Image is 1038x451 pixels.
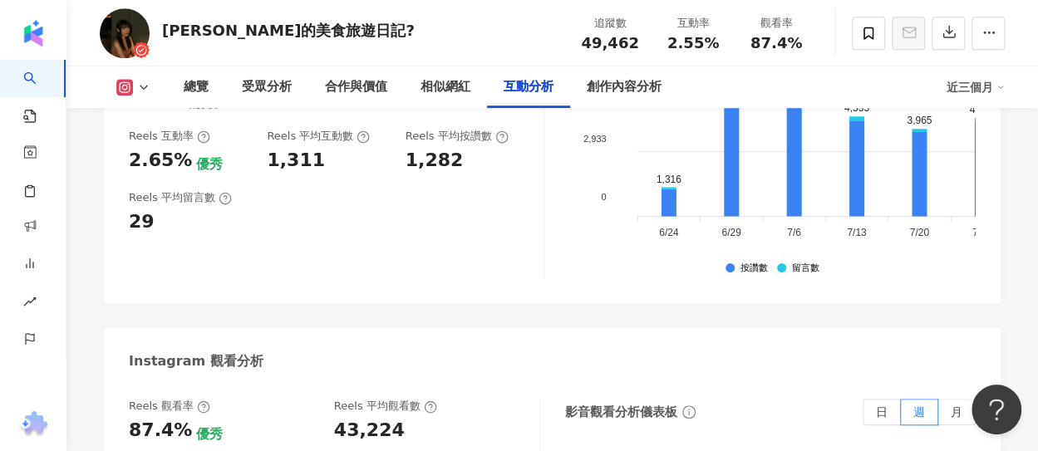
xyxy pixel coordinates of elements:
[267,129,370,144] div: Reels 平均互動數
[184,77,209,97] div: 總覽
[23,285,37,322] span: rise
[847,228,867,239] tspan: 7/13
[581,34,638,51] span: 49,462
[100,8,150,58] img: KOL Avatar
[565,404,677,421] div: 影音觀看分析儀表板
[947,74,1005,100] div: 近三個月
[913,405,925,419] span: 週
[17,411,50,438] img: chrome extension
[680,403,698,421] span: info-circle
[334,418,405,444] div: 43,224
[659,228,679,239] tspan: 6/24
[129,148,192,174] div: 2.65%
[129,129,210,144] div: Reels 互動率
[334,399,437,414] div: Reels 平均觀看數
[23,60,57,125] a: search
[601,192,606,202] tspan: 0
[20,20,47,47] img: logo icon
[791,263,819,274] div: 留言數
[750,35,802,51] span: 87.4%
[242,77,292,97] div: 受眾分析
[162,20,415,41] div: [PERSON_NAME]的美食旅遊日記?
[129,209,155,235] div: 29
[267,148,325,174] div: 1,311
[745,15,808,32] div: 觀看率
[406,148,464,174] div: 1,282
[406,129,509,144] div: Reels 平均按讚數
[129,399,210,414] div: Reels 觀看率
[129,352,263,370] div: Instagram 觀看分析
[787,228,801,239] tspan: 7/6
[583,134,607,144] tspan: 2,933
[972,228,992,239] tspan: 7/27
[951,405,962,419] span: 月
[587,77,662,97] div: 創作內容分析
[129,190,232,205] div: Reels 平均留言數
[421,77,470,97] div: 相似網紅
[196,425,223,444] div: 優秀
[196,155,223,174] div: 優秀
[504,77,553,97] div: 互動分析
[578,15,642,32] div: 追蹤數
[667,35,719,51] span: 2.55%
[325,77,387,97] div: 合作與價值
[129,418,192,444] div: 87.4%
[740,263,767,274] div: 按讚數
[721,228,741,239] tspan: 6/29
[876,405,888,419] span: 日
[910,228,930,239] tspan: 7/20
[972,385,1021,434] iframe: Help Scout Beacon - Open
[662,15,725,32] div: 互動率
